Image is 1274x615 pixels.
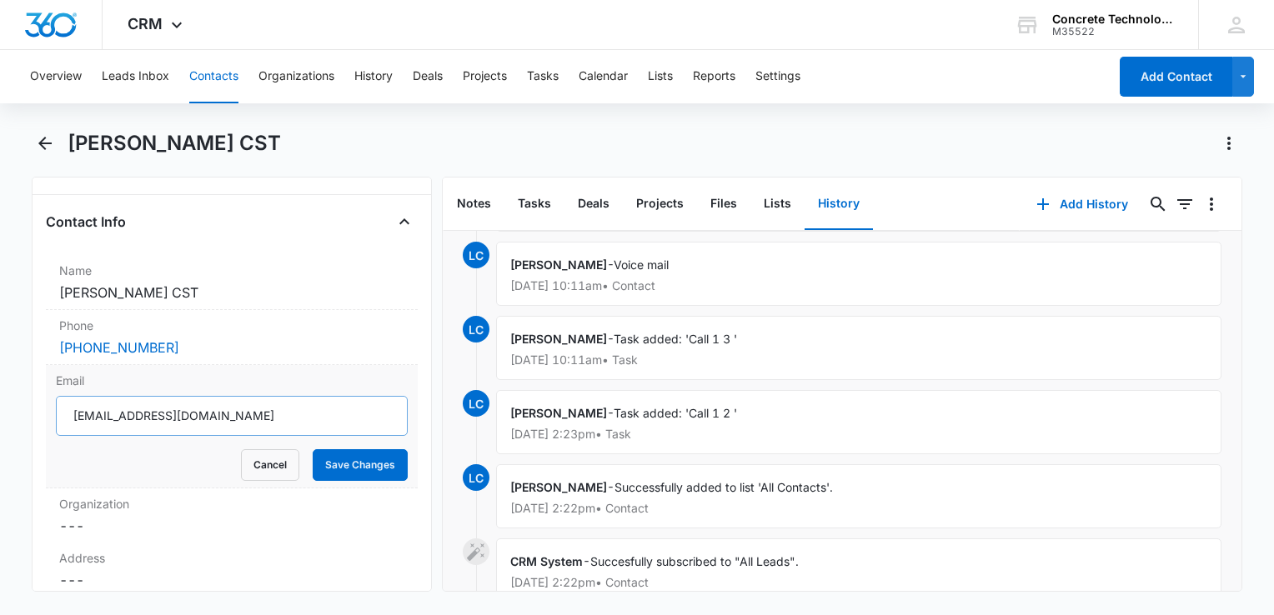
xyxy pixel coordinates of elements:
div: account id [1052,26,1174,37]
p: [DATE] 2:22pm • Contact [510,502,1207,514]
span: Successfully added to list 'All Contacts'. [614,480,833,494]
button: Add History [1020,184,1145,224]
button: Add Contact [1120,57,1232,97]
div: Organization--- [46,488,418,542]
span: Succesfully subscribed to "All Leads". [590,554,799,568]
dd: --- [59,570,404,590]
span: [PERSON_NAME] [510,257,607,272]
button: Back [32,130,58,157]
span: Voice mail [614,257,669,272]
span: LC [463,242,489,268]
button: Projects [623,178,697,230]
h1: [PERSON_NAME] CST [68,131,281,156]
div: - [496,538,1221,602]
button: Reports [693,50,735,103]
p: [DATE] 2:22pm • Contact [510,577,1207,588]
div: - [496,390,1221,454]
button: Leads Inbox [102,50,169,103]
p: [DATE] 10:11am • Task [510,354,1207,366]
button: Overflow Menu [1198,191,1225,217]
span: LC [463,390,489,417]
button: Notes [444,178,504,230]
button: Contacts [189,50,238,103]
label: Name [59,262,404,279]
div: - [496,464,1221,528]
button: History [354,50,393,103]
dd: --- [59,516,404,536]
div: Name[PERSON_NAME] CST [46,255,418,310]
span: Task added: 'Call 1 3 ' [614,332,737,346]
span: LC [463,464,489,491]
span: [PERSON_NAME] [510,480,607,494]
span: Task added: 'Call 1 2 ' [614,406,737,420]
button: Lists [750,178,805,230]
button: Save Changes [313,449,408,481]
span: [PERSON_NAME] [510,332,607,346]
button: Actions [1216,130,1242,157]
span: CRM System [510,554,583,568]
label: Email [56,372,408,389]
label: Phone [59,317,404,334]
button: Cancel [241,449,299,481]
button: Projects [463,50,507,103]
button: Overview [30,50,82,103]
button: History [805,178,873,230]
p: [DATE] 10:11am • Contact [510,280,1207,292]
div: - [496,242,1221,306]
h4: Contact Info [46,212,126,232]
label: Organization [59,495,404,512]
button: Settings [755,50,800,103]
button: Deals [413,50,443,103]
button: Calendar [579,50,628,103]
div: Address--- [46,542,418,597]
div: - [496,316,1221,380]
input: Email [56,396,408,436]
label: Address [59,549,404,567]
div: Phone[PHONE_NUMBER] [46,310,418,365]
p: [DATE] 2:23pm • Task [510,428,1207,440]
span: [PERSON_NAME] [510,406,607,420]
dd: [PERSON_NAME] CST [59,282,404,302]
div: account name [1052,12,1174,26]
span: CRM [128,15,163,32]
button: Files [697,178,750,230]
a: [PHONE_NUMBER] [59,337,179,357]
button: Filters [1171,191,1198,217]
button: Lists [648,50,673,103]
span: LC [463,316,489,342]
button: Close [391,208,418,235]
button: Organizations [258,50,334,103]
button: Deals [564,178,623,230]
button: Search... [1145,191,1171,217]
button: Tasks [504,178,564,230]
button: Tasks [527,50,559,103]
